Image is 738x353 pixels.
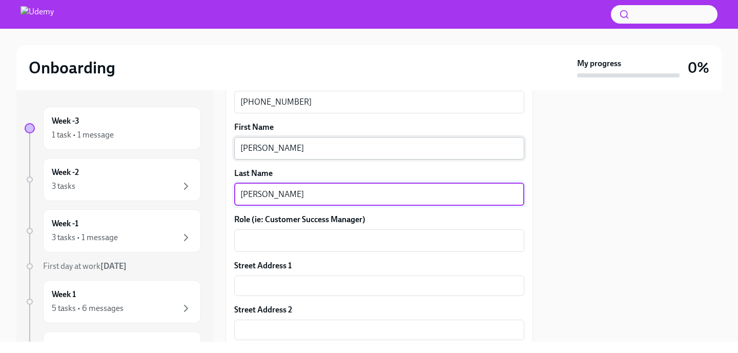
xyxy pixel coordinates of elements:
h2: Onboarding [29,57,115,78]
div: 5 tasks • 6 messages [52,303,124,314]
a: Week -23 tasks [25,158,201,201]
a: First day at work[DATE] [25,261,201,272]
label: Role (ie: Customer Success Manager) [234,214,524,225]
h3: 0% [688,58,709,77]
strong: My progress [577,58,621,69]
img: Udemy [20,6,54,23]
div: 1 task • 1 message [52,129,114,141]
textarea: [PERSON_NAME] [240,142,518,154]
div: 3 tasks • 1 message [52,232,118,243]
label: First Name [234,122,524,133]
h6: Week -1 [52,218,78,229]
a: Week 15 tasks • 6 messages [25,280,201,323]
label: Street Address 1 [234,260,292,271]
textarea: [PERSON_NAME] [240,188,518,201]
h6: Week 2 [52,340,76,351]
strong: [DATE] [100,261,127,271]
h6: Week -2 [52,167,79,178]
a: Week -13 tasks • 1 message [25,209,201,252]
label: Last Name [234,168,524,179]
div: 3 tasks [52,181,75,192]
label: Street Address 2 [234,304,292,316]
a: Week -31 task • 1 message [25,107,201,150]
h6: Week 1 [52,289,76,300]
textarea: [PHONE_NUMBER] [240,96,518,108]
h6: Week -3 [52,115,79,127]
span: First day at work [43,261,127,271]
